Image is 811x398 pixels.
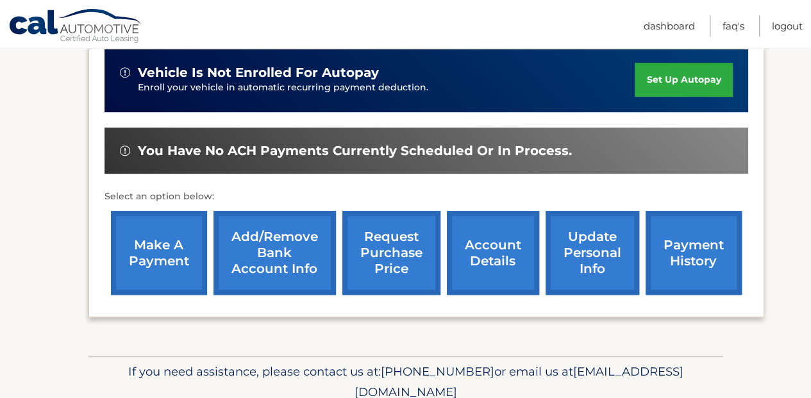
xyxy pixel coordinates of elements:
p: Enroll your vehicle in automatic recurring payment deduction. [138,81,635,95]
span: [PHONE_NUMBER] [381,364,494,379]
a: Cal Automotive [8,8,143,46]
a: request purchase price [342,211,440,295]
img: alert-white.svg [120,67,130,78]
a: Dashboard [644,15,695,37]
a: FAQ's [723,15,744,37]
a: update personal info [546,211,639,295]
span: vehicle is not enrolled for autopay [138,65,379,81]
a: account details [447,211,539,295]
a: payment history [646,211,742,295]
a: make a payment [111,211,207,295]
span: You have no ACH payments currently scheduled or in process. [138,143,572,159]
a: Logout [772,15,803,37]
a: Add/Remove bank account info [213,211,336,295]
img: alert-white.svg [120,145,130,156]
a: set up autopay [635,63,732,97]
p: Select an option below: [105,189,748,204]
